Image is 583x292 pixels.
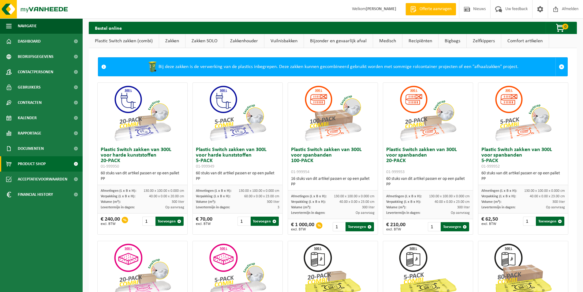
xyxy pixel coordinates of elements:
button: Toevoegen [441,222,469,231]
span: 40.00 x 0.00 x 23.00 cm [530,195,565,198]
span: 40.00 x 0.00 x 23.00 cm [435,200,470,204]
span: 300 liter [267,200,279,204]
a: Comfort artikelen [501,34,549,48]
span: Op aanvraag [165,206,184,209]
div: 60 stuks van dit artikel passen er op een pallet [101,171,184,182]
span: 01-999950 [101,164,119,169]
a: Medisch [373,34,402,48]
span: excl. BTW [481,222,498,226]
button: Toevoegen [346,222,374,231]
span: Volume (m³): [481,200,501,204]
span: Documenten [18,141,44,156]
span: Verpakking (L x B x H): [291,200,326,204]
h3: Plastic Switch zakken van 300L voor harde kunststoffen 20-PACK [101,147,184,169]
span: 60.00 x 0.00 x 23.00 cm [244,195,279,198]
span: Afmetingen (L x B x H): [386,195,422,198]
a: Sluit melding [555,58,567,76]
span: Op aanvraag [546,206,565,209]
span: Volume (m³): [386,206,406,209]
span: Rapportage [18,126,41,141]
span: Bedrijfsgegevens [18,49,54,64]
span: Gebruikers [18,80,41,95]
div: 16 stuks van dit artikel passen er op een pallet [291,176,375,187]
div: 60 stuks van dit artikel passen er op een pallet [481,171,565,182]
span: 130.00 x 100.00 x 0.000 cm [144,189,184,193]
input: 1 [333,222,345,231]
span: Verpakking (L x B x H): [481,195,516,198]
input: 1 [237,217,250,226]
div: 60 stuks van dit artikel passen er op een pallet [386,176,470,187]
span: Offerte aanvragen [418,6,453,12]
span: Contracten [18,95,42,110]
a: Zakken SOLO [185,34,224,48]
span: 130.00 x 100.00 x 0.000 cm [524,189,565,193]
h2: Bestel online [89,22,128,34]
span: Verpakking (L x B x H): [386,200,421,204]
span: Afmetingen (L x B x H): [101,189,136,193]
h3: Plastic Switch zakken van 300L voor harde kunststoffen 5-PACK [196,147,279,169]
img: WB-0240-HPE-GN-50.png [146,61,159,73]
span: 01-999952 [481,164,500,169]
span: excl. BTW [196,222,212,226]
input: 1 [428,222,440,231]
div: PP [101,176,184,182]
button: Toevoegen [155,217,184,226]
span: Financial History [18,187,53,202]
h3: Plastic Switch zakken van 300L voor spanbanden 5-PACK [481,147,565,169]
div: € 62,50 [481,217,498,226]
span: 01-999953 [386,170,405,174]
span: Acceptatievoorwaarden [18,172,67,187]
span: 01-999954 [291,170,309,174]
a: Zelfkippers [467,34,501,48]
a: Zakken [159,34,185,48]
a: Plastic Switch zakken (combi) [89,34,159,48]
span: Contactpersonen [18,64,53,80]
span: 300 liter [362,206,375,209]
span: Levertermijn in dagen: [101,206,135,209]
span: Verpakking (L x B x H): [196,195,230,198]
span: Volume (m³): [101,200,121,204]
div: € 1 000,00 [291,222,314,231]
span: 130.00 x 100.00 x 0.000 cm [429,195,470,198]
span: 0 [562,24,568,29]
span: 300 liter [457,206,470,209]
div: € 240,00 [101,217,120,226]
span: 3 [278,206,279,209]
span: Levertermijn in dagen: [386,211,420,215]
span: 130.00 x 100.00 x 0.000 cm [239,189,279,193]
img: 01-999953 [397,83,458,144]
h3: Plastic Switch zakken van 300L voor spanbanden 100-PACK [291,147,375,175]
span: Product Shop [18,156,46,172]
a: Vuilnisbakken [264,34,304,48]
span: 300 liter [552,200,565,204]
h3: Plastic Switch zakken van 300L voor spanbanden 20-PACK [386,147,470,175]
span: 130.00 x 100.00 x 0.000 cm [334,195,375,198]
div: € 70,00 [196,217,212,226]
div: PP [196,176,279,182]
span: 300 liter [172,200,184,204]
span: Afmetingen (L x B x H): [196,189,231,193]
span: Afmetingen (L x B x H): [481,189,517,193]
span: Dashboard [18,34,41,49]
a: Recipiënten [402,34,438,48]
button: 0 [546,22,576,34]
span: Verpakking (L x B x H): [101,195,135,198]
input: 1 [523,217,535,226]
span: excl. BTW [101,222,120,226]
a: Offerte aanvragen [405,3,456,15]
strong: [PERSON_NAME] [366,7,396,11]
img: 01-999954 [302,83,363,144]
span: 40.00 x 0.00 x 20.00 cm [149,195,184,198]
span: Volume (m³): [291,206,311,209]
div: PP [386,182,470,187]
a: Zakkenhouder [224,34,264,48]
img: 01-999952 [492,83,554,144]
div: 60 stuks van dit artikel passen er op een pallet [196,171,279,182]
a: Bigbags [439,34,466,48]
span: 01-999949 [196,164,214,169]
span: Afmetingen (L x B x H): [291,195,327,198]
span: Levertermijn in dagen: [481,206,515,209]
span: 40.00 x 0.00 x 23.00 cm [339,200,375,204]
a: Bijzonder en gevaarlijk afval [304,34,373,48]
button: Toevoegen [536,217,564,226]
